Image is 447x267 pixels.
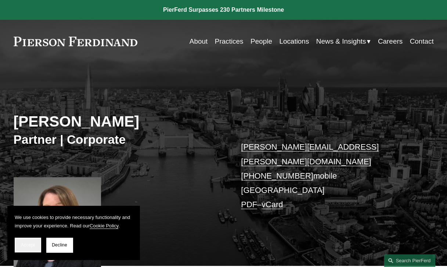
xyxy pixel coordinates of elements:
button: Accept [15,238,41,252]
a: PDF [241,200,257,209]
span: Accept [21,242,35,248]
h2: [PERSON_NAME] [14,113,224,131]
a: Cookie Policy [90,223,118,228]
a: People [250,34,272,48]
section: Cookie banner [7,206,140,260]
a: Careers [378,34,403,48]
span: News & Insights [316,35,366,48]
button: Decline [46,238,73,252]
p: We use cookies to provide necessary functionality and improve your experience. Read our . [15,213,132,230]
span: Decline [52,242,67,248]
a: Locations [279,34,309,48]
a: folder dropdown [316,34,371,48]
a: About [190,34,208,48]
a: Contact [410,34,433,48]
a: Practices [215,34,244,48]
a: [PERSON_NAME][EMAIL_ADDRESS][PERSON_NAME][DOMAIN_NAME] [241,142,379,166]
a: vCard [262,200,283,209]
a: Search this site [384,254,435,267]
h3: Partner | Corporate [14,132,224,147]
a: [PHONE_NUMBER] [241,171,313,180]
p: mobile [GEOGRAPHIC_DATA] – [241,140,416,212]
